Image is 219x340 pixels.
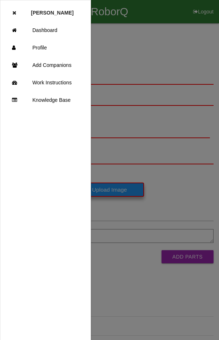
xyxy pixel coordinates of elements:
[0,74,91,91] a: Work Instructions
[0,21,91,39] a: Dashboard
[31,4,73,16] p: Andrew Miller
[0,91,91,109] a: Knowledge Base
[0,56,91,74] a: Add Companions
[0,39,91,56] a: Profile
[12,4,16,21] div: Close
